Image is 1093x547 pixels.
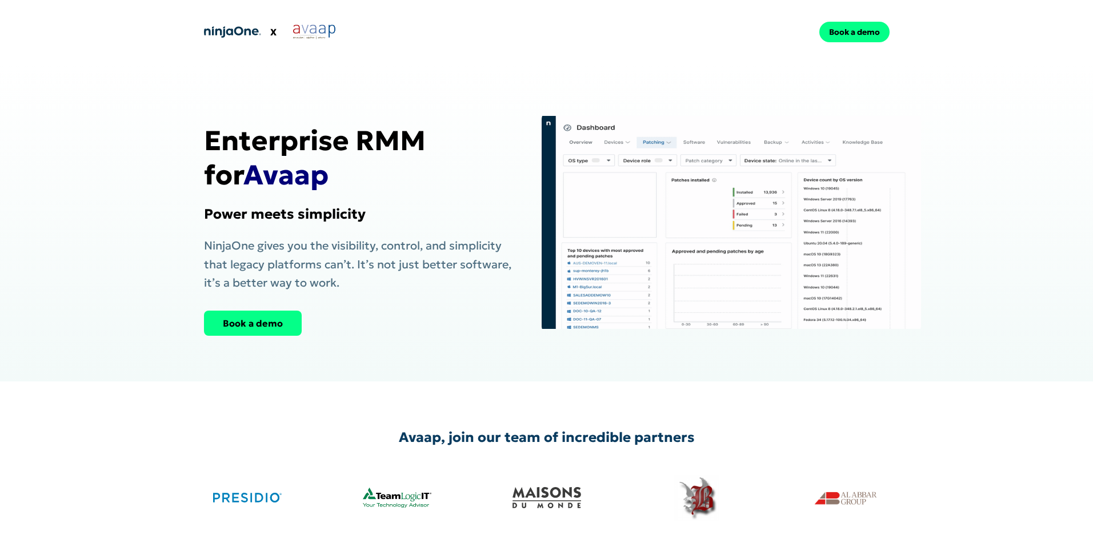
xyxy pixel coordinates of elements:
a: Book a demo [819,22,890,42]
p: Avaap, join our team of incredible partners [399,427,695,448]
span: NinjaOne gives you the visibility, control, and simplicity that legacy platforms can’t. It’s not ... [204,238,511,290]
a: Book a demo [204,311,302,336]
strong: X [270,26,277,38]
h1: Power meets simplicity [204,206,520,223]
strong: Enterprise RMM for [204,123,426,192]
span: Avaap [243,158,329,192]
